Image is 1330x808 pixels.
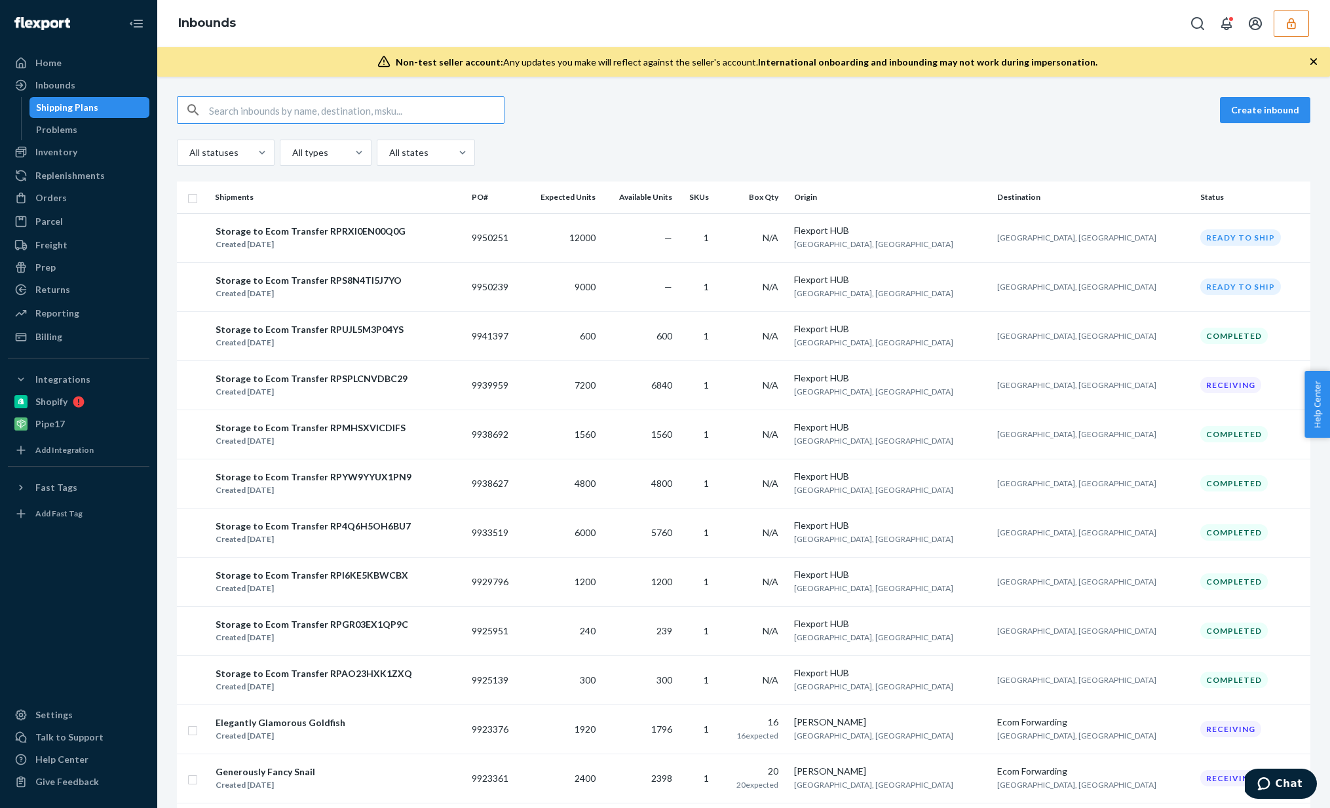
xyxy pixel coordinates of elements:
span: 239 [656,625,672,636]
td: 9938692 [466,410,523,459]
span: Help Center [1304,371,1330,438]
span: 4800 [651,478,672,489]
span: 4800 [575,478,596,489]
span: N/A [763,625,778,636]
div: Give Feedback [35,775,99,788]
span: [GEOGRAPHIC_DATA], [GEOGRAPHIC_DATA] [997,380,1156,390]
th: PO# [466,182,523,213]
div: Flexport HUB [794,322,987,336]
a: Reporting [8,303,149,324]
span: [GEOGRAPHIC_DATA], [GEOGRAPHIC_DATA] [794,731,953,741]
span: 300 [656,674,672,685]
span: [GEOGRAPHIC_DATA], [GEOGRAPHIC_DATA] [794,288,953,298]
div: Add Integration [35,444,94,455]
span: N/A [763,478,778,489]
div: Flexport HUB [794,519,987,532]
iframe: Opens a widget where you can chat to one of our agents [1245,769,1317,801]
span: N/A [763,330,778,341]
span: N/A [763,527,778,538]
td: 9950251 [466,213,523,262]
div: Completed [1200,573,1268,590]
a: Add Integration [8,440,149,461]
button: Give Feedback [8,771,149,792]
th: Available Units [601,182,677,213]
img: Flexport logo [14,17,70,30]
button: Integrations [8,369,149,390]
td: 9923376 [466,704,523,754]
div: Created [DATE] [216,484,411,497]
span: N/A [763,232,778,243]
div: Created [DATE] [216,680,412,693]
span: 2400 [575,773,596,784]
a: Returns [8,279,149,300]
th: Shipments [210,182,466,213]
span: N/A [763,429,778,440]
span: [GEOGRAPHIC_DATA], [GEOGRAPHIC_DATA] [997,429,1156,439]
div: [PERSON_NAME] [794,765,987,778]
div: Flexport HUB [794,470,987,483]
div: Orders [35,191,67,204]
span: 6000 [575,527,596,538]
input: All statuses [188,146,189,159]
span: [GEOGRAPHIC_DATA], [GEOGRAPHIC_DATA] [997,780,1156,790]
td: 9929796 [466,557,523,606]
input: All types [291,146,292,159]
span: [GEOGRAPHIC_DATA], [GEOGRAPHIC_DATA] [794,485,953,495]
div: Inbounds [35,79,75,92]
a: Shopify [8,391,149,412]
div: Flexport HUB [794,666,987,680]
span: [GEOGRAPHIC_DATA], [GEOGRAPHIC_DATA] [997,233,1156,242]
a: Problems [29,119,150,140]
div: 16 [725,716,778,729]
span: [GEOGRAPHIC_DATA], [GEOGRAPHIC_DATA] [997,282,1156,292]
span: 1796 [651,723,672,735]
span: N/A [763,576,778,587]
span: 1 [704,330,709,341]
div: Ecom Forwarding [997,765,1190,778]
span: 9000 [575,281,596,292]
div: Pipe17 [35,417,65,431]
a: Inventory [8,142,149,163]
span: 600 [580,330,596,341]
input: Search inbounds by name, destination, msku... [209,97,504,123]
span: 1 [704,773,709,784]
button: Close Navigation [123,10,149,37]
span: 1 [704,478,709,489]
a: Prep [8,257,149,278]
a: Freight [8,235,149,256]
td: 9941397 [466,311,523,360]
div: Talk to Support [35,731,104,744]
span: [GEOGRAPHIC_DATA], [GEOGRAPHIC_DATA] [997,331,1156,341]
span: 6840 [651,379,672,391]
div: Completed [1200,475,1268,491]
div: Help Center [35,753,88,766]
span: 20 expected [736,780,778,790]
div: Receiving [1200,770,1261,786]
button: Open account menu [1242,10,1268,37]
a: Parcel [8,211,149,232]
a: Inbounds [8,75,149,96]
td: 9938627 [466,459,523,508]
a: Billing [8,326,149,347]
span: [GEOGRAPHIC_DATA], [GEOGRAPHIC_DATA] [794,534,953,544]
span: 1 [704,674,709,685]
span: 1560 [651,429,672,440]
div: Parcel [35,215,63,228]
a: Help Center [8,749,149,770]
div: Inventory [35,145,77,159]
span: N/A [763,281,778,292]
div: Reporting [35,307,79,320]
div: Home [35,56,62,69]
a: Settings [8,704,149,725]
div: Replenishments [35,169,105,182]
div: Flexport HUB [794,224,987,237]
div: Created [DATE] [216,779,315,792]
div: Flexport HUB [794,421,987,434]
span: International onboarding and inbounding may not work during impersonation. [758,56,1097,67]
span: N/A [763,379,778,391]
div: Storage to Ecom Transfer RPAO23HXK1ZXQ [216,667,412,680]
div: Any updates you make will reflect against the seller's account. [396,56,1097,69]
button: Open notifications [1213,10,1240,37]
div: Receiving [1200,377,1261,393]
div: Storage to Ecom Transfer RPSPLCNVDBC29 [216,372,408,385]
